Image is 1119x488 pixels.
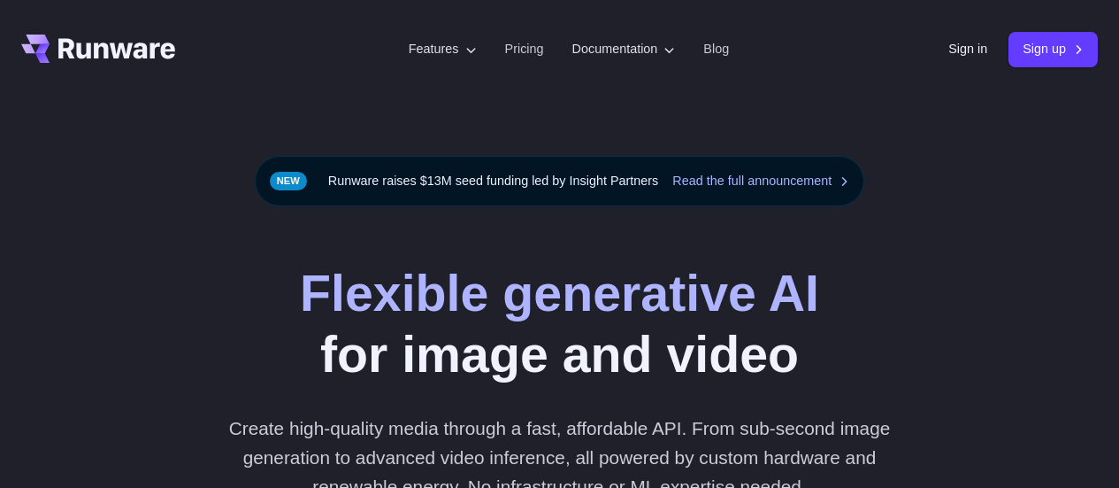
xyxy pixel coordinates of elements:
[672,171,849,191] a: Read the full announcement
[300,265,819,321] strong: Flexible generative AI
[255,156,865,206] div: Runware raises $13M seed funding led by Insight Partners
[21,35,175,63] a: Go to /
[703,39,729,59] a: Blog
[948,39,987,59] a: Sign in
[409,39,477,59] label: Features
[300,263,819,385] h1: for image and video
[505,39,544,59] a: Pricing
[1008,32,1098,66] a: Sign up
[572,39,676,59] label: Documentation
